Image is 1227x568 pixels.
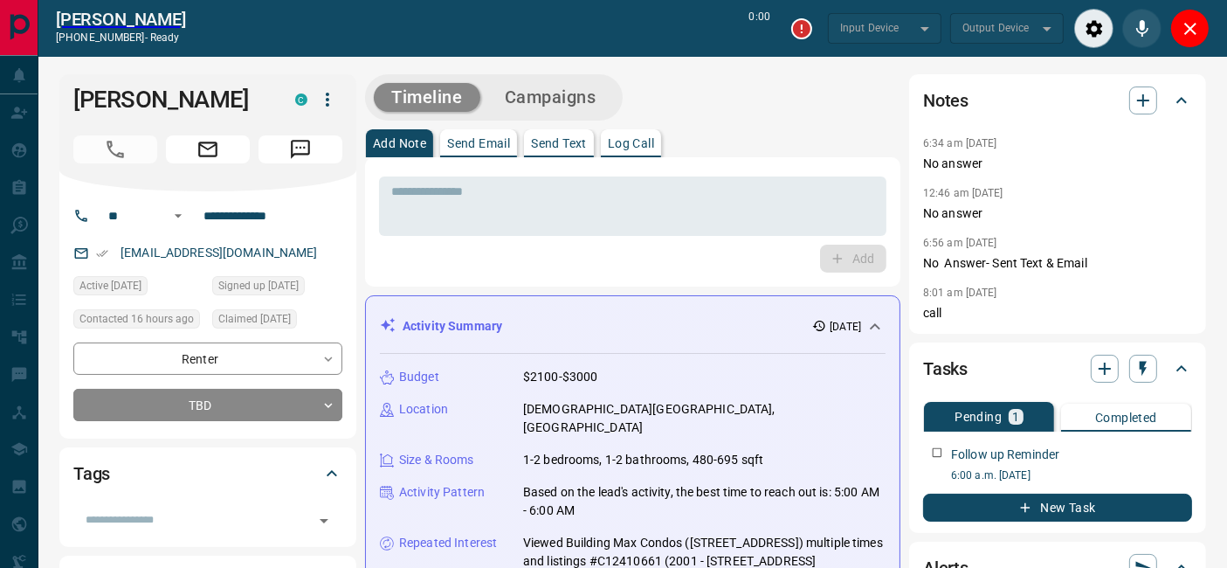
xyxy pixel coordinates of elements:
h2: Tags [73,460,110,488]
button: Timeline [374,83,480,112]
p: [DATE] [830,319,861,335]
p: No answer [923,155,1192,173]
p: No Answer- Sent Text & Email [923,254,1192,273]
p: 1 [1012,411,1019,423]
h1: [PERSON_NAME] [73,86,269,114]
button: Open [312,509,336,533]
span: Email [166,135,250,163]
p: [DEMOGRAPHIC_DATA][GEOGRAPHIC_DATA], [GEOGRAPHIC_DATA] [523,400,886,437]
span: Active [DATE] [79,277,141,294]
p: [PHONE_NUMBER] - [56,30,186,45]
div: Notes [923,80,1192,121]
p: 8:01 am [DATE] [923,287,997,299]
p: 0:00 [749,9,770,48]
p: 6:56 am [DATE] [923,237,997,249]
span: ready [150,31,180,44]
p: Pending [955,411,1002,423]
a: [EMAIL_ADDRESS][DOMAIN_NAME] [121,246,318,260]
p: 6:00 a.m. [DATE] [951,468,1192,483]
p: Follow up Reminder [951,446,1059,464]
div: Mute [1122,9,1162,48]
svg: Email Verified [96,247,108,260]
p: Send Email [447,137,510,149]
p: Budget [399,368,439,386]
div: TBD [73,389,342,421]
button: New Task [923,494,1192,522]
div: Mon Oct 13 2025 [212,276,342,301]
p: call [923,304,1192,322]
p: $2100-$3000 [523,368,597,386]
p: Log Call [608,137,654,149]
p: Add Note [373,137,426,149]
button: Campaigns [487,83,614,112]
button: Open [168,205,189,226]
p: Completed [1095,412,1157,424]
a: [PERSON_NAME] [56,9,186,30]
div: Mon Oct 13 2025 [73,276,203,301]
div: Tags [73,453,342,495]
p: No answer [923,204,1192,223]
h2: Tasks [923,355,968,383]
div: condos.ca [295,94,307,106]
span: Claimed [DATE] [218,310,291,328]
h2: Notes [923,87,969,114]
div: Mon Oct 13 2025 [212,309,342,334]
p: Activity Summary [403,317,502,336]
p: Location [399,400,448,419]
p: 1-2 bedrooms, 1-2 bathrooms, 480-695 sqft [523,451,763,469]
p: Based on the lead's activity, the best time to reach out is: 5:00 AM - 6:00 AM [523,483,886,520]
p: 6:34 am [DATE] [923,137,997,149]
div: Audio Settings [1074,9,1113,48]
p: Send Text [531,137,587,149]
div: Tasks [923,348,1192,390]
span: Call [73,135,157,163]
div: Wed Oct 15 2025 [73,309,203,334]
p: 12:46 am [DATE] [923,187,1003,199]
p: Size & Rooms [399,451,474,469]
div: Close [1170,9,1210,48]
span: Signed up [DATE] [218,277,299,294]
span: Contacted 16 hours ago [79,310,194,328]
p: Repeated Interest [399,534,497,552]
div: Activity Summary[DATE] [380,310,886,343]
div: Renter [73,343,342,375]
span: Message [258,135,342,163]
p: Activity Pattern [399,483,485,502]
